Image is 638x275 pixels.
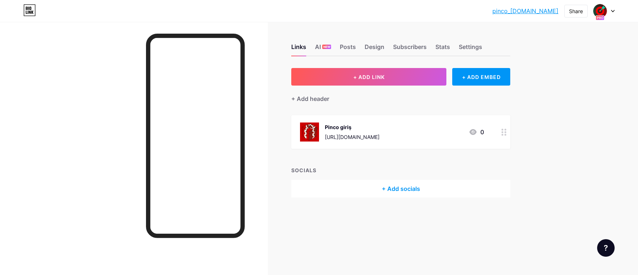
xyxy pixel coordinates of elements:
[300,123,319,142] img: Pinco giriş
[291,42,306,56] div: Links
[325,123,380,131] div: Pinco giriş
[393,42,427,56] div: Subscribers
[492,7,558,15] a: pinco_[DOMAIN_NAME]
[291,180,510,197] div: + Add socials
[291,68,446,86] button: + ADD LINK
[469,128,484,136] div: 0
[459,42,482,56] div: Settings
[323,45,330,49] span: NEW
[435,42,450,56] div: Stats
[452,68,510,86] div: + ADD EMBED
[325,133,380,141] div: [URL][DOMAIN_NAME]
[291,94,329,103] div: + Add header
[569,7,583,15] div: Share
[353,74,385,80] span: + ADD LINK
[593,4,607,18] img: pinco_tr
[315,42,331,56] div: AI
[291,166,510,174] div: SOCIALS
[340,42,356,56] div: Posts
[365,42,384,56] div: Design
